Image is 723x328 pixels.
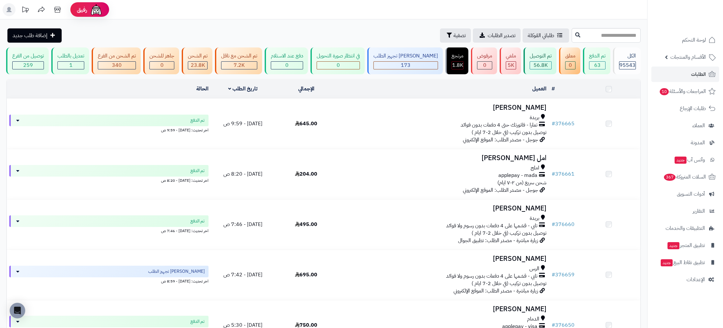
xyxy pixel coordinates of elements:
span: [DATE] - 7:46 ص [223,220,262,228]
a: تاريخ الطلب [228,85,258,93]
span: applepay - mada [498,172,537,179]
span: جديد [675,157,687,164]
span: توصيل بدون تركيب (في خلال 2-7 ايام ) [472,128,546,136]
a: معلق 0 [558,47,582,74]
a: الحالة [196,85,209,93]
div: 56756 [530,62,551,69]
div: تم الشحن من الفرع [98,52,136,60]
a: الكل95543 [612,47,642,74]
a: تم الشحن من الفرع 340 [90,47,142,74]
a: السلات المتروكة367 [651,169,719,185]
span: تم الدفع [190,117,205,124]
a: العميل [532,85,546,93]
a: في انتظار صورة التحويل 0 [309,47,366,74]
span: توصيل بدون تركيب (في خلال 2-7 ايام ) [472,280,546,287]
span: تمارا - فاتورتك حتى 4 دفعات بدون فوائد [461,121,537,129]
span: الطلبات [691,70,706,79]
a: تعديل بالطلب 1 [50,47,90,74]
a: طلبات الإرجاع [651,101,719,116]
span: جوجل - مصدر الطلب: الموقع الإلكتروني [463,186,538,194]
span: 23.8K [191,61,205,69]
span: 695.00 [295,271,317,279]
a: إضافة طلب جديد [7,28,62,43]
span: [DATE] - 8:20 ص [223,170,262,178]
span: جديد [661,259,673,266]
a: # [552,85,555,93]
a: المدونة [651,135,719,150]
div: 1815 [452,62,463,69]
span: 5K [508,61,514,69]
span: تم الدفع [190,318,205,325]
span: التطبيقات والخدمات [666,224,705,233]
a: وآتس آبجديد [651,152,719,168]
h3: [PERSON_NAME] [341,255,546,262]
span: العملاء [692,121,705,130]
span: [PERSON_NAME] تجهيز الطلب [148,268,205,275]
div: 173 [374,62,438,69]
span: 0 [337,61,340,69]
div: 0 [477,62,492,69]
span: زيارة مباشرة - مصدر الطلب: الموقع الإلكتروني [453,287,538,295]
span: توصيل بدون تركيب (في خلال 2-7 ايام ) [472,229,546,237]
a: تم الدفع 63 [582,47,612,74]
span: 495.00 [295,220,317,228]
div: جاهز للشحن [149,52,174,60]
div: 4985 [506,62,516,69]
span: 0 [160,61,164,69]
span: 0 [569,61,572,69]
span: 645.00 [295,120,317,128]
span: [DATE] - 7:42 ص [223,271,262,279]
span: أدوات التسويق [677,190,705,199]
button: تصفية [440,28,471,43]
span: طلبات الإرجاع [680,104,706,113]
a: [PERSON_NAME] تجهيز الطلب 173 [366,47,444,74]
span: تم الدفع [190,218,205,224]
div: اخر تحديث: [DATE] - 9:59 ص [9,126,209,133]
span: 10 [659,88,669,96]
span: تصدير الطلبات [488,32,515,39]
span: 63 [594,61,601,69]
span: الإعدادات [687,275,705,284]
span: التقارير [693,207,705,216]
span: الأقسام والمنتجات [670,53,706,62]
div: 0 [271,62,303,69]
div: معلق [565,52,575,60]
a: العملاء [651,118,719,133]
a: تم الشحن 23.8K [180,47,214,74]
a: الإجمالي [298,85,314,93]
span: 1.8K [452,61,463,69]
div: مرتجع [452,52,463,60]
a: تطبيق المتجرجديد [651,238,719,253]
span: زيارة مباشرة - مصدر الطلب: تطبيق الجوال [458,237,538,244]
span: بريدة [530,114,539,121]
div: اخر تحديث: [DATE] - 7:46 ص [9,227,209,234]
span: 0 [285,61,289,69]
a: تحديثات المنصة [17,3,33,18]
span: تم الدفع [190,168,205,174]
span: جوجل - مصدر الطلب: الموقع الإلكتروني [463,136,538,144]
span: طلباتي المُوكلة [528,32,554,39]
div: الكل [619,52,636,60]
span: الرس [529,265,539,272]
img: logo-2.png [679,11,717,25]
div: 340 [98,62,136,69]
span: السلات المتروكة [663,172,706,181]
span: تصفية [453,32,466,39]
a: تم الشحن مع ناقل 7.2K [214,47,263,74]
div: اخر تحديث: [DATE] - 8:59 ص [9,277,209,284]
a: #376660 [552,220,575,228]
span: [DATE] - 9:59 ص [223,120,262,128]
h3: [PERSON_NAME] [341,104,546,111]
a: تصدير الطلبات [473,28,521,43]
span: تابي - قسّمها على 4 دفعات بدون رسوم ولا فوائد [446,222,537,230]
a: #376659 [552,271,575,279]
a: #376661 [552,170,575,178]
a: أدوات التسويق [651,186,719,202]
span: وآتس آب [674,155,705,164]
img: ai-face.png [90,3,103,16]
span: جديد [667,242,679,249]
span: # [552,170,555,178]
div: تم التوصيل [530,52,552,60]
div: 0 [565,62,575,69]
span: لوحة التحكم [682,36,706,45]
